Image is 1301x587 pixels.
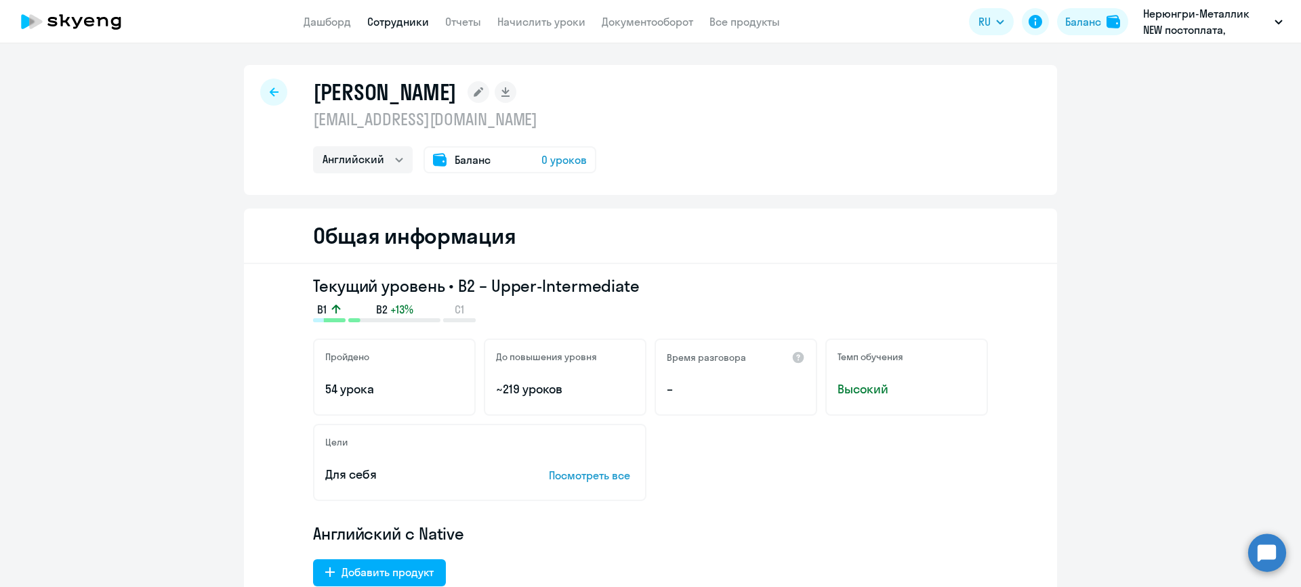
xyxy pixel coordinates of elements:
h2: Общая информация [313,222,516,249]
p: [EMAIL_ADDRESS][DOMAIN_NAME] [313,108,596,130]
a: Дашборд [304,15,351,28]
p: Нерюнгри-Металлик NEW постоплата, НОРДГОЛД МЕНЕДЖМЕНТ, ООО [1143,5,1269,38]
h5: Цели [325,436,348,448]
h5: До повышения уровня [496,351,597,363]
span: RU [978,14,991,30]
p: ~219 уроков [496,381,634,398]
h1: [PERSON_NAME] [313,79,457,106]
a: Документооборот [602,15,693,28]
p: Для себя [325,466,507,483]
p: – [667,381,805,398]
button: RU [969,8,1014,35]
button: Добавить продукт [313,559,446,586]
span: B2 [376,302,388,317]
button: Нерюнгри-Металлик NEW постоплата, НОРДГОЛД МЕНЕДЖМЕНТ, ООО [1136,5,1289,38]
div: Баланс [1065,14,1101,30]
p: Посмотреть все [549,467,634,483]
div: Добавить продукт [342,564,434,580]
a: Начислить уроки [497,15,585,28]
p: 54 урока [325,381,463,398]
h5: Пройдено [325,351,369,363]
span: Баланс [455,152,491,168]
a: Сотрудники [367,15,429,28]
a: Отчеты [445,15,481,28]
h5: Темп обучения [838,351,903,363]
h5: Время разговора [667,351,746,364]
span: Высокий [838,381,976,398]
button: Балансbalance [1057,8,1128,35]
h3: Текущий уровень • B2 – Upper-Intermediate [313,275,988,297]
span: B1 [317,302,327,317]
span: Английский с Native [313,523,464,544]
span: C1 [455,302,464,317]
a: Все продукты [709,15,780,28]
img: balance [1107,15,1120,28]
span: 0 уроков [541,152,587,168]
span: +13% [390,302,413,317]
